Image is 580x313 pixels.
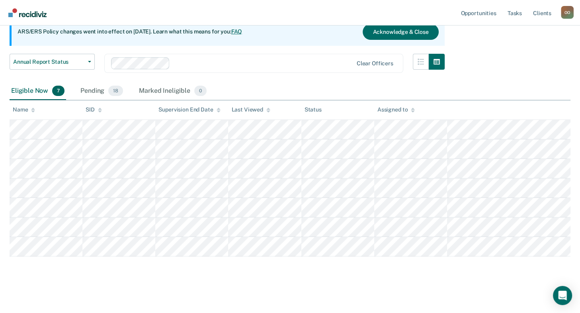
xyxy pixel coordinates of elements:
[52,86,64,96] span: 7
[553,286,572,305] div: Open Intercom Messenger
[363,24,438,40] button: Acknowledge & Close
[194,86,207,96] span: 0
[231,106,270,113] div: Last Viewed
[377,106,415,113] div: Assigned to
[86,106,102,113] div: SID
[158,106,220,113] div: Supervision End Date
[10,54,95,70] button: Annual Report Status
[13,59,85,65] span: Annual Report Status
[13,106,35,113] div: Name
[137,82,208,100] div: Marked Ineligible0
[108,86,123,96] span: 18
[10,82,66,100] div: Eligible Now7
[79,82,125,100] div: Pending18
[561,6,574,19] div: O O
[357,60,393,67] div: Clear officers
[18,28,242,36] p: ARS/ERS Policy changes went into effect on [DATE]. Learn what this means for you:
[305,106,322,113] div: Status
[231,28,242,35] a: FAQ
[8,8,47,17] img: Recidiviz
[561,6,574,19] button: Profile dropdown button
